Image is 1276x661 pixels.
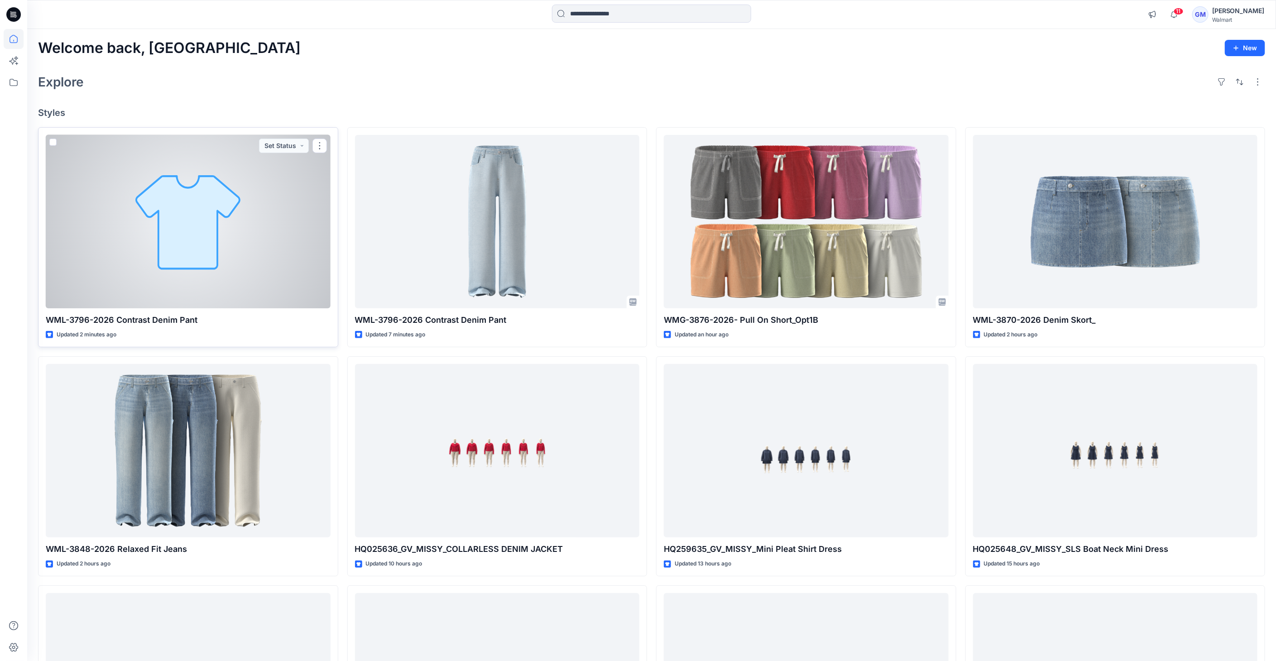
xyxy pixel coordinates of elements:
div: GM [1192,6,1209,23]
a: HQ025648_GV_MISSY_SLS Boat Neck Mini Dress [973,364,1258,538]
a: HQ259635_GV_MISSY_Mini Pleat Shirt Dress [664,364,949,538]
p: WML-3870-2026 Denim Skort_ [973,314,1258,326]
p: WML-3796-2026 Contrast Denim Pant [46,314,331,326]
a: WML-3848-2026 Relaxed Fit Jeans [46,364,331,538]
button: New [1225,40,1265,56]
p: Updated 10 hours ago [366,559,422,569]
p: HQ259635_GV_MISSY_Mini Pleat Shirt Dress [664,543,949,556]
div: Walmart [1212,16,1265,23]
a: HQ025636_GV_MISSY_COLLARLESS DENIM JACKET [355,364,640,538]
p: Updated 15 hours ago [984,559,1040,569]
div: [PERSON_NAME] [1212,5,1265,16]
a: WMG-3876-2026- Pull On Short_Opt1B [664,135,949,309]
a: WML-3796-2026 Contrast Denim Pant [355,135,640,309]
a: WML-3796-2026 Contrast Denim Pant [46,135,331,309]
p: Updated 2 minutes ago [57,330,116,340]
span: 11 [1174,8,1184,15]
h2: Explore [38,75,84,89]
p: WMG-3876-2026- Pull On Short_Opt1B [664,314,949,326]
p: HQ025636_GV_MISSY_COLLARLESS DENIM JACKET [355,543,640,556]
p: Updated 2 hours ago [57,559,110,569]
h4: Styles [38,107,1265,118]
p: WML-3848-2026 Relaxed Fit Jeans [46,543,331,556]
p: Updated an hour ago [675,330,729,340]
p: Updated 13 hours ago [675,559,731,569]
p: HQ025648_GV_MISSY_SLS Boat Neck Mini Dress [973,543,1258,556]
a: WML-3870-2026 Denim Skort_ [973,135,1258,309]
p: Updated 2 hours ago [984,330,1038,340]
h2: Welcome back, [GEOGRAPHIC_DATA] [38,40,301,57]
p: WML-3796-2026 Contrast Denim Pant [355,314,640,326]
p: Updated 7 minutes ago [366,330,426,340]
